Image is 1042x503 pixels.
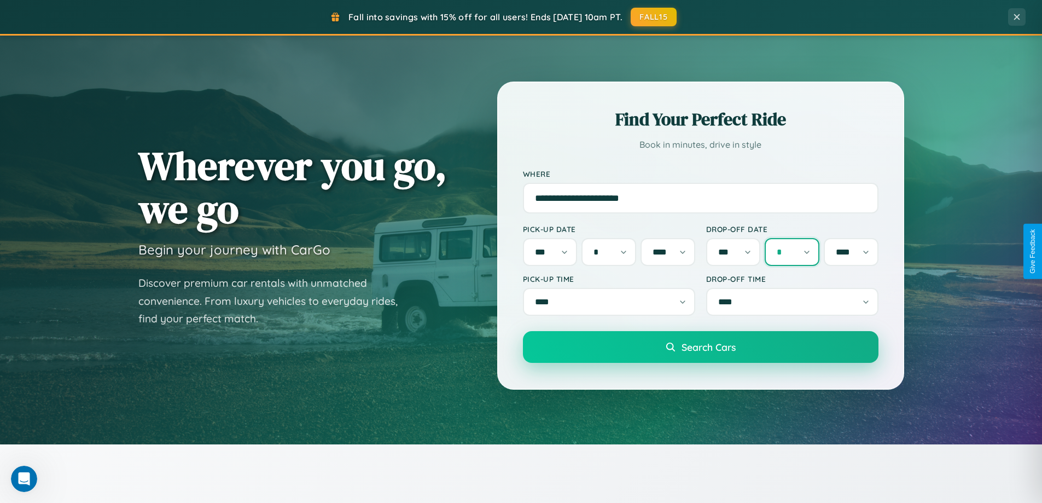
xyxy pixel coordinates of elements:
div: Give Feedback [1029,229,1037,274]
button: Search Cars [523,331,878,363]
label: Where [523,169,878,178]
p: Book in minutes, drive in style [523,137,878,153]
p: Discover premium car rentals with unmatched convenience. From luxury vehicles to everyday rides, ... [138,274,412,328]
h3: Begin your journey with CarGo [138,241,330,258]
h2: Find Your Perfect Ride [523,107,878,131]
label: Drop-off Time [706,274,878,284]
iframe: Intercom live chat [11,466,37,492]
span: Fall into savings with 15% off for all users! Ends [DATE] 10am PT. [348,11,622,22]
button: FALL15 [631,8,677,26]
label: Pick-up Time [523,274,695,284]
label: Pick-up Date [523,224,695,234]
h1: Wherever you go, we go [138,144,447,230]
label: Drop-off Date [706,224,878,234]
span: Search Cars [682,341,736,353]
